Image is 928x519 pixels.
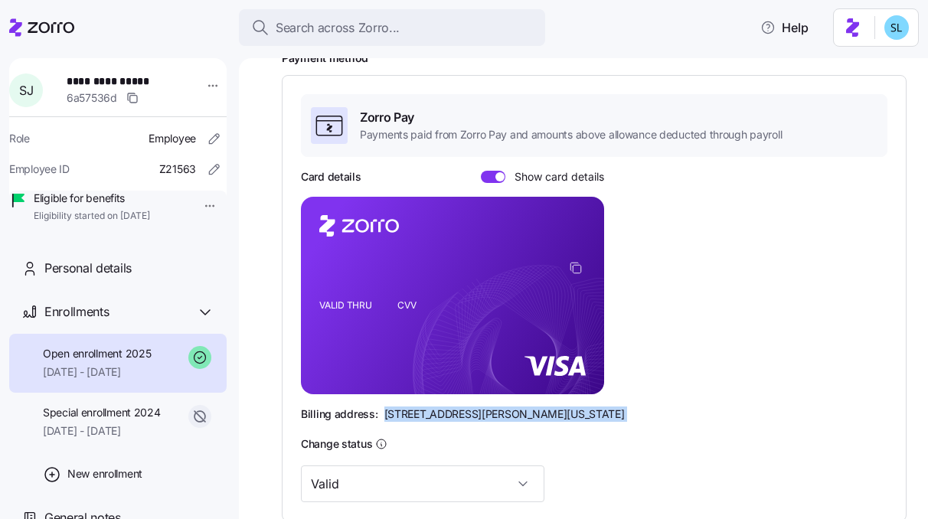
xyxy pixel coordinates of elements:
[44,259,132,278] span: Personal details
[505,171,604,183] span: Show card details
[319,299,372,311] tspan: VALID THRU
[239,9,545,46] button: Search across Zorro...
[301,406,378,422] span: Billing address:
[748,12,821,43] button: Help
[384,406,625,422] span: [STREET_ADDRESS][PERSON_NAME][US_STATE]
[569,261,583,275] button: copy-to-clipboard
[301,436,372,452] h3: Change status
[360,108,782,127] span: Zorro Pay
[282,51,907,66] h2: Payment method
[43,405,161,420] span: Special enrollment 2024
[360,127,782,142] span: Payments paid from Zorro Pay and amounts above allowance deducted through payroll
[760,18,809,37] span: Help
[43,423,161,439] span: [DATE] - [DATE]
[159,162,196,177] span: Z21563
[149,131,196,146] span: Employee
[34,191,150,206] span: Eligible for benefits
[276,18,400,38] span: Search across Zorro...
[397,299,417,311] tspan: CVV
[44,302,109,322] span: Enrollments
[9,162,70,177] span: Employee ID
[43,364,151,380] span: [DATE] - [DATE]
[67,90,117,106] span: 6a57536d
[67,466,142,481] span: New enrollment
[301,169,361,184] h3: Card details
[884,15,909,40] img: 7c620d928e46699fcfb78cede4daf1d1
[9,131,30,146] span: Role
[19,84,33,96] span: S J
[34,210,150,223] span: Eligibility started on [DATE]
[43,346,151,361] span: Open enrollment 2025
